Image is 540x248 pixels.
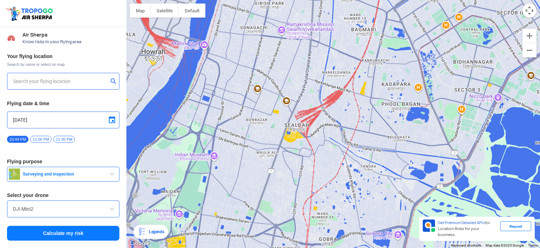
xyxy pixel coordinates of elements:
span: 11:00 PM [30,136,52,143]
button: Zoom out [522,43,536,57]
span: Get Premium Detailed APIs [438,220,485,225]
span: Search by name or select on map [7,62,119,67]
img: ic_tgdronemaps.svg [5,5,55,21]
span: Know risks in your flying area [22,39,119,45]
span: Surveying and Inspection [20,171,108,177]
img: Legends [138,228,146,236]
span: 10:44 PM [7,136,28,143]
h3: Your flying location [7,54,119,59]
button: Map camera controls [522,4,536,18]
input: Search your flying location [13,77,108,85]
span: Air Sherpa [22,32,119,38]
img: Premium APIs [423,220,435,232]
h3: Flying date & time [7,101,119,106]
a: Terms [528,243,538,247]
div: for Location Risks for your business. [435,220,500,238]
img: Google [128,239,151,248]
button: Keyboard shortcuts [451,243,481,248]
a: Open this area in Google Maps (opens a new window) [128,239,151,248]
button: Show satellite imagery [151,4,179,18]
input: Search by name or Brand [13,205,113,213]
span: Map data ©2025 Google [486,243,524,247]
h3: Flying purpose [7,159,119,164]
span: 11:30 PM [53,136,75,143]
button: Show street map [130,4,151,18]
button: Calculate my risk [7,226,119,241]
div: Legends [146,228,164,236]
h3: Select your drone [7,193,119,198]
input: Select Date [13,116,113,124]
div: Request [500,221,531,231]
button: Zoom in [522,29,536,43]
img: Risk Scores [7,34,15,42]
img: survey.png [9,168,20,180]
button: Surveying and Inspection [7,167,119,182]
